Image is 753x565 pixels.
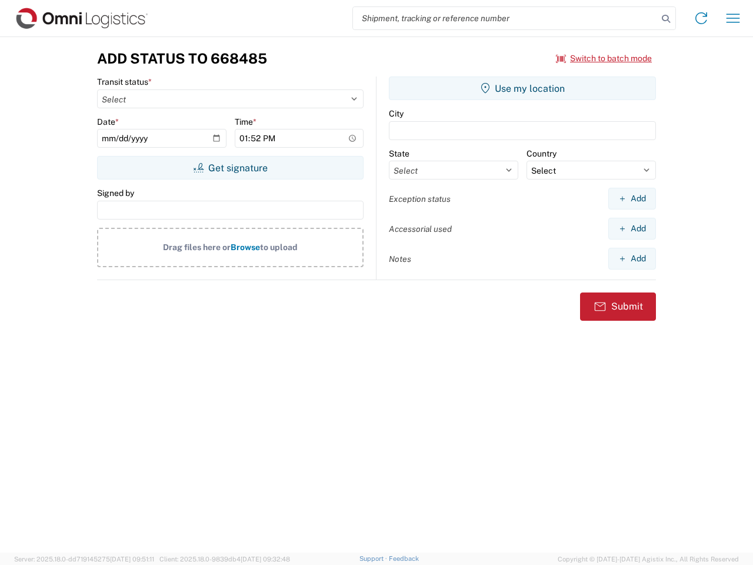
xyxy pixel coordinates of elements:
[389,148,409,159] label: State
[389,108,404,119] label: City
[159,556,290,563] span: Client: 2025.18.0-9839db4
[580,293,656,321] button: Submit
[389,194,451,204] label: Exception status
[260,242,298,252] span: to upload
[608,188,656,210] button: Add
[235,117,256,127] label: Time
[97,188,134,198] label: Signed by
[389,77,656,100] button: Use my location
[241,556,290,563] span: [DATE] 09:32:48
[163,242,231,252] span: Drag files here or
[14,556,154,563] span: Server: 2025.18.0-dd719145275
[389,555,419,562] a: Feedback
[608,218,656,240] button: Add
[231,242,260,252] span: Browse
[556,49,652,68] button: Switch to batch mode
[97,156,364,180] button: Get signature
[97,117,119,127] label: Date
[558,554,739,564] span: Copyright © [DATE]-[DATE] Agistix Inc., All Rights Reserved
[97,50,267,67] h3: Add Status to 668485
[389,254,411,264] label: Notes
[389,224,452,234] label: Accessorial used
[608,248,656,270] button: Add
[359,555,389,562] a: Support
[110,556,154,563] span: [DATE] 09:51:11
[353,7,658,29] input: Shipment, tracking or reference number
[97,77,152,87] label: Transit status
[527,148,557,159] label: Country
